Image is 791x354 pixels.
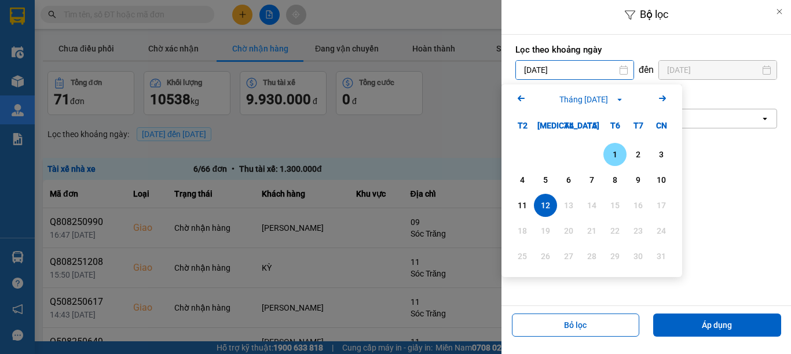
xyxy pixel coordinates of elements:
[584,249,600,263] div: 28
[607,224,623,238] div: 22
[603,143,627,166] div: Choose Thứ Sáu, tháng 08 1 2025. It's available.
[653,198,669,212] div: 17
[653,224,669,238] div: 24
[630,198,646,212] div: 16
[630,147,646,161] div: 2
[580,194,603,217] div: Not available. Thứ Năm, tháng 08 14 2025.
[511,114,534,137] div: T2
[655,91,669,107] button: Next month.
[650,245,673,268] div: Not available. Chủ Nhật, tháng 08 31 2025.
[516,61,633,79] input: Select a date.
[534,245,557,268] div: Not available. Thứ Ba, tháng 08 26 2025.
[511,194,534,217] div: Choose Thứ Hai, tháng 08 11 2025. It's available.
[514,91,528,107] button: Previous month.
[584,198,600,212] div: 14
[653,147,669,161] div: 3
[514,249,530,263] div: 25
[561,249,577,263] div: 27
[537,224,554,238] div: 19
[634,64,658,76] div: đến
[584,173,600,187] div: 7
[650,168,673,191] div: Choose Chủ Nhật, tháng 08 10 2025. It's available.
[653,249,669,263] div: 31
[534,168,557,191] div: Choose Thứ Ba, tháng 08 5 2025. It's available.
[534,219,557,242] div: Not available. Thứ Ba, tháng 08 19 2025.
[557,245,580,268] div: Not available. Thứ Tư, tháng 08 27 2025.
[561,224,577,238] div: 20
[603,168,627,191] div: Choose Thứ Sáu, tháng 08 8 2025. It's available.
[511,168,534,191] div: Choose Thứ Hai, tháng 08 4 2025. It's available.
[511,219,534,242] div: Not available. Thứ Hai, tháng 08 18 2025.
[580,245,603,268] div: Not available. Thứ Năm, tháng 08 28 2025.
[659,61,777,79] input: Select a date.
[627,219,650,242] div: Not available. Thứ Bảy, tháng 08 23 2025.
[650,143,673,166] div: Choose Chủ Nhật, tháng 08 3 2025. It's available.
[653,314,781,337] button: Áp dụng
[630,249,646,263] div: 30
[603,245,627,268] div: Not available. Thứ Sáu, tháng 08 29 2025.
[640,8,668,20] span: Bộ lọc
[580,219,603,242] div: Not available. Thứ Năm, tháng 08 21 2025.
[603,194,627,217] div: Not available. Thứ Sáu, tháng 08 15 2025.
[514,91,528,105] svg: Arrow Left
[607,147,623,161] div: 1
[511,245,534,268] div: Not available. Thứ Hai, tháng 08 25 2025.
[650,219,673,242] div: Not available. Chủ Nhật, tháng 08 24 2025.
[561,198,577,212] div: 13
[627,114,650,137] div: T7
[580,114,603,137] div: T5
[655,91,669,105] svg: Arrow Right
[501,84,682,277] div: Calendar.
[557,219,580,242] div: Not available. Thứ Tư, tháng 08 20 2025.
[557,114,580,137] div: T4
[627,168,650,191] div: Choose Thứ Bảy, tháng 08 9 2025. It's available.
[515,44,777,56] label: Lọc theo khoảng ngày
[534,194,557,217] div: Selected. Thứ Ba, tháng 08 12 2025. It's available.
[627,245,650,268] div: Not available. Thứ Bảy, tháng 08 30 2025.
[557,194,580,217] div: Not available. Thứ Tư, tháng 08 13 2025.
[653,173,669,187] div: 10
[580,168,603,191] div: Choose Thứ Năm, tháng 08 7 2025. It's available.
[603,219,627,242] div: Not available. Thứ Sáu, tháng 08 22 2025.
[557,168,580,191] div: Choose Thứ Tư, tháng 08 6 2025. It's available.
[627,194,650,217] div: Not available. Thứ Bảy, tháng 08 16 2025.
[514,224,530,238] div: 18
[537,173,554,187] div: 5
[760,114,770,123] svg: open
[607,249,623,263] div: 29
[512,314,640,337] button: Bỏ lọc
[537,198,554,212] div: 12
[534,114,557,137] div: [MEDICAL_DATA]
[603,114,627,137] div: T6
[514,198,530,212] div: 11
[607,173,623,187] div: 8
[584,224,600,238] div: 21
[627,143,650,166] div: Choose Thứ Bảy, tháng 08 2 2025. It's available.
[514,173,530,187] div: 4
[630,224,646,238] div: 23
[537,249,554,263] div: 26
[650,194,673,217] div: Not available. Chủ Nhật, tháng 08 17 2025.
[607,198,623,212] div: 15
[650,114,673,137] div: CN
[556,93,628,106] button: Tháng [DATE]
[561,173,577,187] div: 6
[630,173,646,187] div: 9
